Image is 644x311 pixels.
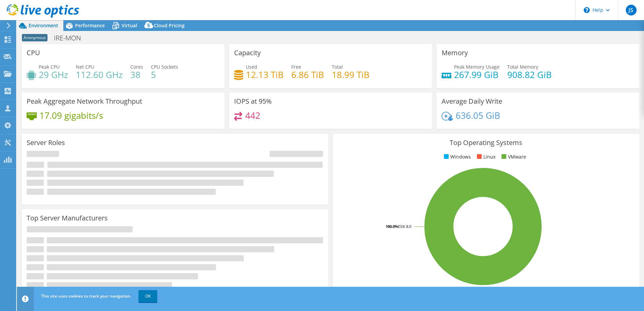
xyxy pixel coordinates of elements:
li: Linux [475,153,495,161]
li: VMware [500,153,526,161]
span: CPU Sockets [151,64,178,70]
h3: Average Daily Write [442,98,502,105]
span: Performance [75,22,105,29]
h4: 267.99 GiB [454,71,500,78]
a: OK [138,290,157,302]
span: Peak CPU [39,64,60,70]
span: JS [626,5,637,15]
h1: IRE-MON [51,34,91,42]
h4: 908.82 GiB [507,71,552,78]
h4: 17.09 gigabits/s [39,112,103,119]
span: Cloud Pricing [154,22,185,29]
h4: 29 GHz [39,71,68,78]
h4: 112.60 GHz [76,71,123,78]
h3: Capacity [234,49,261,57]
span: Cores [130,64,143,70]
h4: 5 [151,71,178,78]
h3: Top Server Manufacturers [27,214,108,222]
span: Free [291,64,301,70]
svg: \n [584,7,590,13]
h3: IOPS at 95% [234,98,272,105]
tspan: ESXi 8.0 [398,224,411,229]
span: Net CPU [76,64,94,70]
h4: 18.99 TiB [332,71,369,78]
h3: Memory [442,49,468,57]
h3: Peak Aggregate Network Throughput [27,98,142,105]
span: Anonymous [22,34,47,41]
span: This site uses cookies to track your navigation. [41,293,131,299]
h3: Server Roles [27,139,65,146]
h4: 38 [130,71,143,78]
tspan: 100.0% [386,224,398,229]
h4: 12.13 TiB [246,71,284,78]
h3: Top Operating Systems [338,139,634,146]
span: Total [332,64,343,70]
h4: 6.86 TiB [291,71,324,78]
h4: 442 [245,112,260,119]
li: Windows [442,153,471,161]
span: Virtual [122,22,137,29]
h3: CPU [27,49,40,57]
span: Total Memory [507,64,538,70]
span: Used [246,64,257,70]
span: Peak Memory Usage [454,64,500,70]
span: Environment [29,22,58,29]
h4: 636.05 GiB [456,112,500,119]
